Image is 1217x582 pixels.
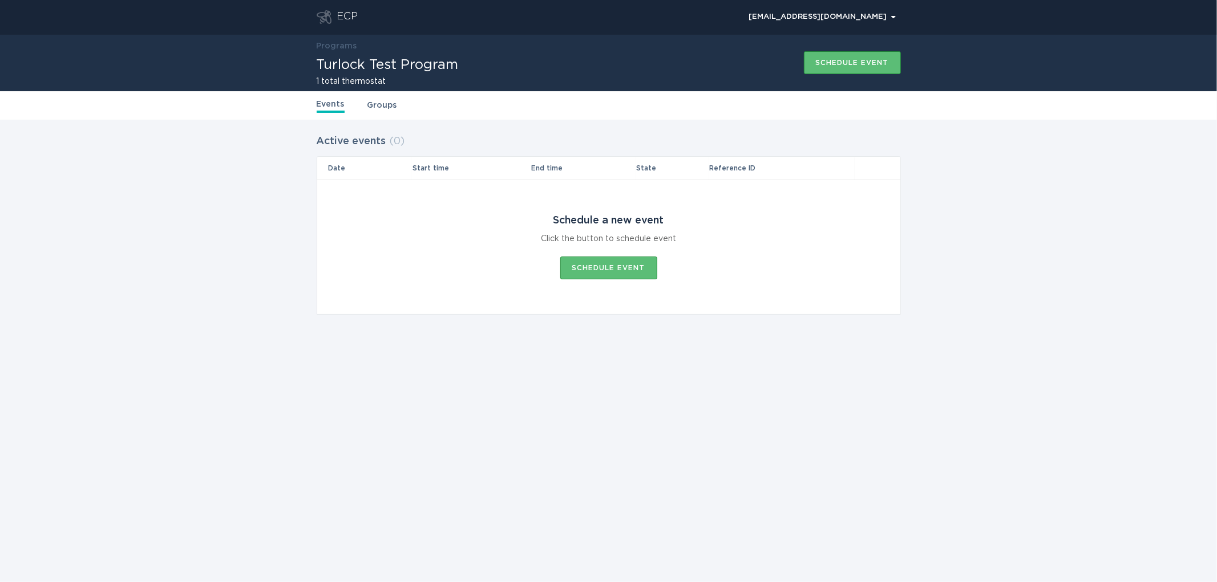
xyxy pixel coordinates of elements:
[390,136,405,146] span: ( 0 )
[531,157,636,180] th: End time
[317,98,345,113] a: Events
[317,157,413,180] th: Date
[572,264,645,271] div: Schedule event
[816,59,889,66] div: Schedule event
[317,10,331,24] button: Go to dashboard
[553,214,664,227] div: Schedule a new event
[337,10,358,24] div: ECP
[317,157,900,180] tr: Table Headers
[412,157,531,180] th: Start time
[367,99,397,112] a: Groups
[317,78,459,86] h2: 1 total thermostat
[804,51,901,74] button: Schedule event
[744,9,901,26] div: Popover menu
[541,233,676,245] div: Click the button to schedule event
[317,58,459,72] h1: Turlock Test Program
[709,157,855,180] th: Reference ID
[317,131,386,152] h2: Active events
[749,14,896,21] div: [EMAIL_ADDRESS][DOMAIN_NAME]
[560,257,657,279] button: Schedule event
[744,9,901,26] button: Open user account details
[636,157,709,180] th: State
[317,42,357,50] a: Programs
